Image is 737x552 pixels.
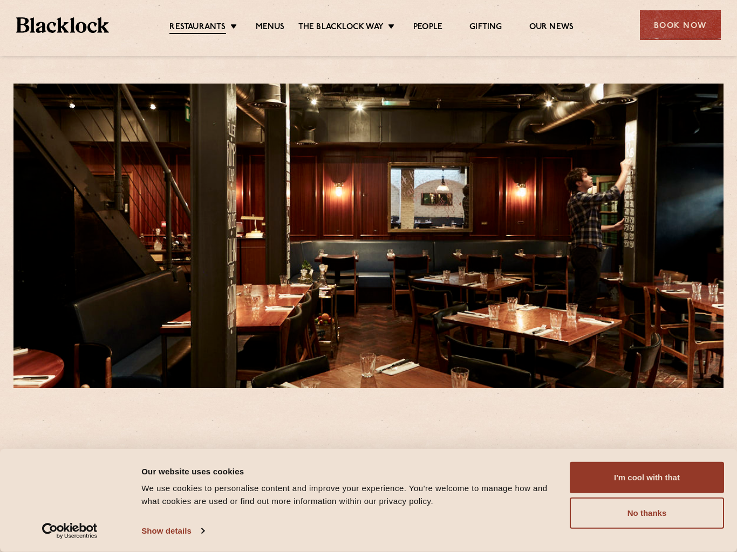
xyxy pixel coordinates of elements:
div: Our website uses cookies [141,465,557,478]
button: I'm cool with that [570,462,724,493]
a: People [413,22,442,33]
a: Restaurants [169,22,226,34]
a: Our News [529,22,574,33]
button: No thanks [570,498,724,529]
a: Show details [141,523,204,539]
a: Menus [256,22,285,33]
a: Usercentrics Cookiebot - opens in a new window [23,523,117,539]
div: We use cookies to personalise content and improve your experience. You're welcome to manage how a... [141,482,557,508]
a: The Blacklock Way [298,22,384,33]
a: Gifting [469,22,502,33]
div: Book Now [640,10,721,40]
img: BL_Textured_Logo-footer-cropped.svg [16,17,109,33]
